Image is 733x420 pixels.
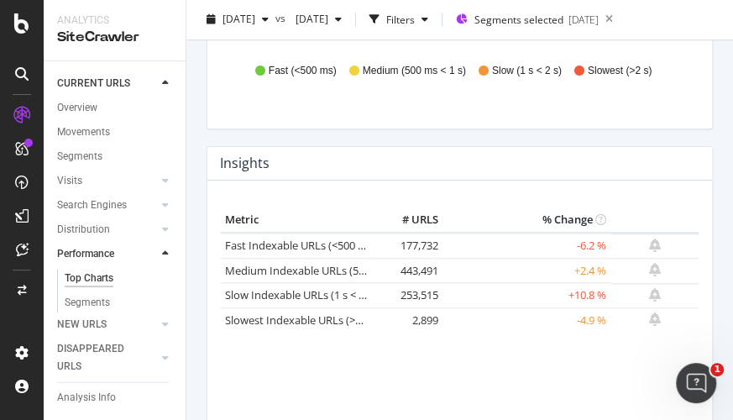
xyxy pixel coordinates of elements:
[363,64,466,78] span: Medium (500 ms < 1 s)
[375,307,442,333] td: 2,899
[223,13,255,27] span: 2025 Aug. 8th
[57,75,130,92] div: CURRENT URLS
[57,245,114,263] div: Performance
[442,283,610,308] td: +10.8 %
[289,7,348,34] button: [DATE]
[442,207,610,233] th: % Change
[57,389,174,407] a: Analysis Info
[676,363,716,403] iframe: Intercom live chat
[65,270,174,287] a: Top Charts
[225,312,372,328] a: Slowest Indexable URLs (>2 s)
[449,7,599,34] button: Segments selected[DATE]
[492,64,562,78] span: Slow (1 s < 2 s)
[57,99,97,117] div: Overview
[57,172,82,190] div: Visits
[225,238,376,253] a: Fast Indexable URLs (<500 ms)
[57,172,157,190] a: Visits
[65,294,174,312] a: Segments
[289,13,328,27] span: 2025 Jun. 12th
[588,64,652,78] span: Slowest (>2 s)
[375,207,442,233] th: # URLS
[57,123,174,141] a: Movements
[442,258,610,283] td: +2.4 %
[568,13,599,28] div: [DATE]
[57,389,116,407] div: Analysis Info
[57,75,157,92] a: CURRENT URLS
[57,148,174,165] a: Segments
[375,283,442,308] td: 253,515
[442,307,610,333] td: -4.9 %
[57,221,157,239] a: Distribution
[225,263,416,278] a: Medium Indexable URLs (500 ms < 1 s)
[386,13,415,27] div: Filters
[220,152,270,175] h4: Insights
[65,294,110,312] div: Segments
[57,99,174,117] a: Overview
[442,233,610,259] td: -6.2 %
[363,7,435,34] button: Filters
[57,221,110,239] div: Distribution
[474,13,563,28] span: Segments selected
[649,239,661,252] div: bell-plus
[57,13,172,28] div: Analytics
[649,312,661,326] div: bell-plus
[57,148,102,165] div: Segments
[710,363,724,376] span: 1
[200,7,275,34] button: [DATE]
[221,207,375,233] th: Metric
[275,11,289,25] span: vs
[649,263,661,276] div: bell-plus
[649,288,661,302] div: bell-plus
[57,197,127,214] div: Search Engines
[57,316,107,333] div: NEW URLS
[57,28,172,47] div: SiteCrawler
[57,245,157,263] a: Performance
[57,123,110,141] div: Movements
[57,340,142,375] div: DISAPPEARED URLS
[65,270,113,287] div: Top Charts
[225,287,375,302] a: Slow Indexable URLs (1 s < 2 s)
[57,316,157,333] a: NEW URLS
[375,258,442,283] td: 443,491
[57,197,157,214] a: Search Engines
[57,340,157,375] a: DISAPPEARED URLS
[375,233,442,259] td: 177,732
[269,64,337,78] span: Fast (<500 ms)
